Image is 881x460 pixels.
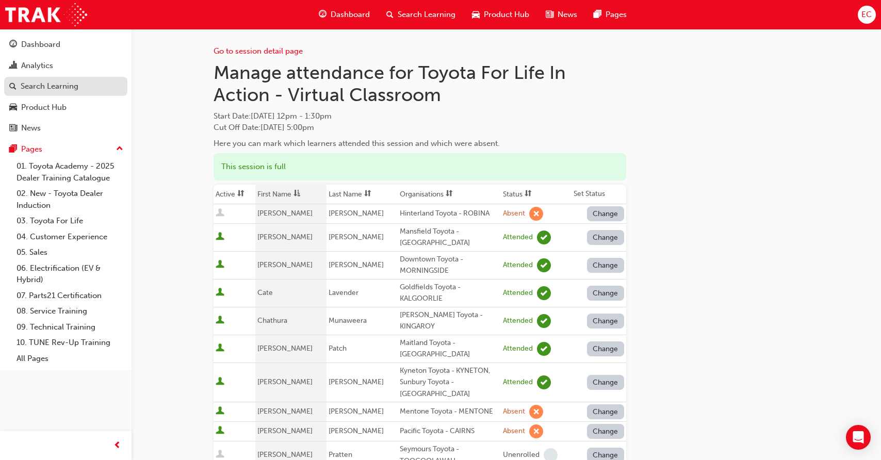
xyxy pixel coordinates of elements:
button: Change [587,258,624,273]
a: Dashboard [4,35,127,54]
div: Search Learning [21,80,78,92]
span: car-icon [472,8,480,21]
span: Pages [606,9,627,21]
a: 01. Toyota Academy - 2025 Dealer Training Catalogue [12,158,127,186]
span: [PERSON_NAME] [257,450,313,459]
div: Attended [503,288,533,298]
span: sorting-icon [525,190,532,199]
button: Change [587,314,624,328]
span: guage-icon [9,40,17,50]
div: Mansfield Toyota - [GEOGRAPHIC_DATA] [400,226,499,249]
span: Lavender [329,288,358,297]
span: [PERSON_NAME] [257,344,313,353]
th: Toggle SortBy [214,185,256,204]
a: car-iconProduct Hub [464,4,537,25]
button: Change [587,286,624,301]
span: [PERSON_NAME] [329,377,384,386]
th: Set Status [572,185,626,204]
button: Change [587,375,624,390]
span: sorting-icon [446,190,453,199]
span: learningRecordVerb_ATTEND-icon [537,231,551,244]
span: guage-icon [319,8,327,21]
a: 10. TUNE Rev-Up Training [12,335,127,351]
div: This session is full [214,153,626,180]
div: News [21,122,41,134]
span: learningRecordVerb_ATTEND-icon [537,286,551,300]
a: news-iconNews [537,4,585,25]
div: Analytics [21,60,53,72]
a: 09. Technical Training [12,319,127,335]
div: [PERSON_NAME] Toyota - KINGAROY [400,309,499,333]
a: News [4,119,127,138]
span: pages-icon [9,145,17,154]
a: 07. Parts21 Certification [12,288,127,304]
a: pages-iconPages [585,4,635,25]
div: Dashboard [21,39,60,51]
div: Attended [503,377,533,387]
span: Pratten [329,450,352,459]
span: [PERSON_NAME] [257,233,313,241]
span: chart-icon [9,61,17,71]
div: Product Hub [21,102,67,113]
span: car-icon [9,103,17,112]
span: User is active [216,343,224,354]
a: Analytics [4,56,127,75]
button: DashboardAnalyticsSearch LearningProduct HubNews [4,33,127,140]
span: [PERSON_NAME] [257,209,313,218]
span: User is active [216,426,224,436]
th: Toggle SortBy [327,185,398,204]
span: prev-icon [113,439,121,452]
span: news-icon [9,124,17,133]
span: [PERSON_NAME] [329,233,384,241]
img: Trak [5,3,87,26]
div: Pages [21,143,42,155]
a: guage-iconDashboard [311,4,378,25]
div: Mentone Toyota - MENTONE [400,406,499,418]
span: learningRecordVerb_ABSENT-icon [529,207,543,221]
button: Change [587,424,624,439]
div: Unenrolled [503,450,540,460]
button: EC [858,6,876,24]
button: Pages [4,140,127,159]
span: search-icon [9,82,17,91]
div: Attended [503,344,533,354]
span: Cate [257,288,273,297]
span: sorting-icon [237,190,244,199]
div: Kyneton Toyota - KYNETON, Sunbury Toyota - [GEOGRAPHIC_DATA] [400,365,499,400]
div: Hinterland Toyota - ROBINA [400,208,499,220]
div: Pacific Toyota - CAIRNS [400,425,499,437]
span: learningRecordVerb_ATTEND-icon [537,314,551,328]
span: learningRecordVerb_ATTEND-icon [537,342,551,356]
span: learningRecordVerb_ATTEND-icon [537,375,551,389]
a: 04. Customer Experience [12,229,127,245]
div: Attended [503,233,533,242]
div: Here you can mark which learners attended this session and which were absent. [214,138,626,150]
span: [PERSON_NAME] [329,407,384,416]
span: [DATE] 12pm - 1:30pm [251,111,332,121]
div: Attended [503,260,533,270]
button: Change [587,206,624,221]
div: Absent [503,426,525,436]
span: pages-icon [594,8,601,21]
span: search-icon [386,8,394,21]
span: [PERSON_NAME] [329,426,384,435]
a: Search Learning [4,77,127,96]
span: User is inactive [216,450,224,460]
div: Open Intercom Messenger [846,425,871,450]
span: News [558,9,577,21]
th: Toggle SortBy [501,185,572,204]
a: 05. Sales [12,244,127,260]
span: Start Date : [214,110,626,122]
a: 08. Service Training [12,303,127,319]
span: sorting-icon [364,190,371,199]
span: asc-icon [293,190,301,199]
th: Toggle SortBy [255,185,327,204]
a: 06. Electrification (EV & Hybrid) [12,260,127,288]
span: User is active [216,260,224,270]
span: [PERSON_NAME] [257,377,313,386]
span: Chathura [257,316,287,325]
span: [PERSON_NAME] [257,426,313,435]
span: [PERSON_NAME] [257,407,313,416]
